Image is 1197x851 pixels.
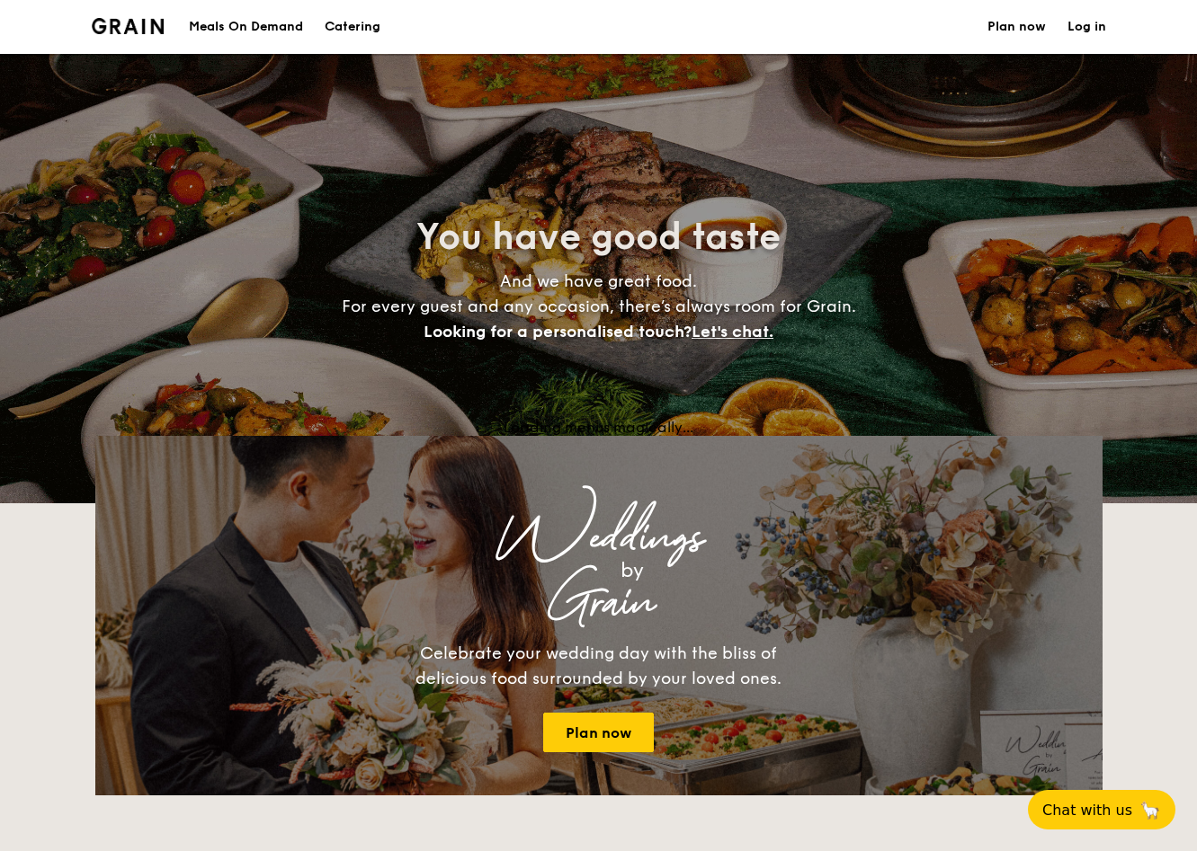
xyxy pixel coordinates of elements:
[254,522,944,554] div: Weddings
[254,587,944,619] div: Grain
[397,641,801,691] div: Celebrate your wedding day with the bliss of delicious food surrounded by your loved ones.
[92,18,165,34] a: Logotype
[95,419,1103,436] div: Loading menus magically...
[1042,802,1132,819] span: Chat with us
[692,322,773,341] span: Let's chat.
[543,713,654,752] a: Plan now
[92,18,165,34] img: Grain
[320,554,944,587] div: by
[1139,800,1161,820] span: 🦙
[1028,790,1175,829] button: Chat with us🦙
